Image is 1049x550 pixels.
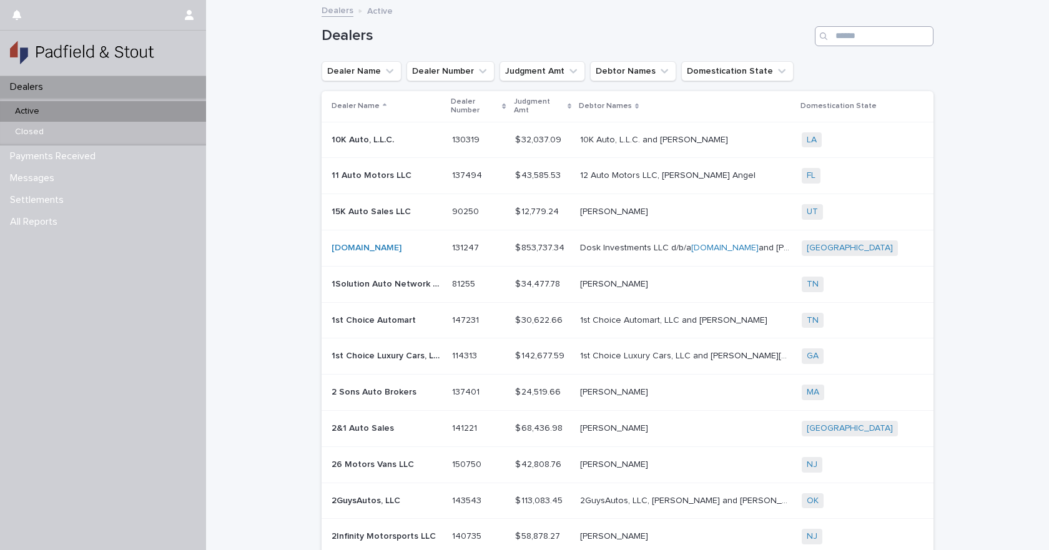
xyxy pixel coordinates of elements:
[580,168,758,181] p: 12 Auto Motors LLC, [PERSON_NAME] Angel
[5,194,74,206] p: Settlements
[406,61,495,81] button: Dealer Number
[332,168,414,181] p: 11 Auto Motors LLC
[322,158,933,194] tr: 11 Auto Motors LLC11 Auto Motors LLC 137494137494 $ 43,585.53$ 43,585.53 12 Auto Motors LLC, [PER...
[332,132,396,145] p: 10K Auto, L.L.C.
[452,421,480,434] p: 141221
[800,99,877,113] p: Domestication State
[452,385,482,398] p: 137401
[322,61,401,81] button: Dealer Name
[515,348,567,361] p: $ 142,677.59
[807,170,815,181] a: FL
[322,266,933,302] tr: 1Solution Auto Network LLC1Solution Auto Network LLC 8125581255 $ 34,477.78$ 34,477.78 [PERSON_NA...
[580,421,651,434] p: [PERSON_NAME]
[322,230,933,266] tr: [DOMAIN_NAME] 131247131247 $ 853,737.34$ 853,737.34 Dosk Investments LLC d/b/a[DOMAIN_NAME]and [P...
[452,204,481,217] p: 90250
[332,457,416,470] p: 26 Motors Vans LLC
[332,313,418,326] p: 1st Choice Automart
[580,348,794,361] p: 1st Choice Luxury Cars, LLC and [PERSON_NAME][DEMOGRAPHIC_DATA]
[500,61,585,81] button: Judgment Amt
[580,385,651,398] p: [PERSON_NAME]
[452,493,484,506] p: 143543
[451,95,499,118] p: Dealer Number
[5,81,53,93] p: Dealers
[691,243,759,252] a: [DOMAIN_NAME]
[452,529,484,542] p: 140735
[580,313,770,326] p: 1st Choice Automart, LLC and [PERSON_NAME]
[815,26,933,46] input: Search
[580,277,651,290] p: [PERSON_NAME]
[515,457,564,470] p: $ 42,808.76
[322,27,810,45] h1: Dealers
[452,240,481,253] p: 131247
[332,277,445,290] p: 1Solution Auto Network LLC
[515,132,564,145] p: $ 32,037.09
[332,99,380,113] p: Dealer Name
[807,351,819,361] a: GA
[807,531,817,542] a: NJ
[514,95,564,118] p: Judgment Amt
[322,302,933,338] tr: 1st Choice Automart1st Choice Automart 147231147231 $ 30,622.66$ 30,622.66 1st Choice Automart, L...
[332,204,413,217] p: 15K Auto Sales LLC
[807,207,818,217] a: UT
[807,135,817,145] a: LA
[332,348,445,361] p: 1st Choice Luxury Cars, LLC
[579,99,632,113] p: Debtor Names
[5,216,67,228] p: All Reports
[322,338,933,375] tr: 1st Choice Luxury Cars, LLC1st Choice Luxury Cars, LLC 114313114313 $ 142,677.59$ 142,677.59 1st ...
[332,421,396,434] p: 2&1 Auto Sales
[807,243,893,253] a: [GEOGRAPHIC_DATA]
[322,122,933,158] tr: 10K Auto, L.L.C.10K Auto, L.L.C. 130319130319 $ 32,037.09$ 32,037.09 10K Auto, L.L.C. and [PERSON...
[515,277,563,290] p: $ 34,477.78
[580,529,651,542] p: [PERSON_NAME]
[332,385,419,398] p: 2 Sons Auto Brokers
[807,496,819,506] a: OK
[515,240,567,253] p: $ 853,737.34
[5,127,54,137] p: Closed
[452,457,484,470] p: 150750
[5,106,49,117] p: Active
[807,423,893,434] a: [GEOGRAPHIC_DATA]
[807,279,819,290] a: TN
[452,277,478,290] p: 81255
[580,204,651,217] p: [PERSON_NAME]
[452,313,481,326] p: 147231
[580,240,794,253] p: Dosk Investments LLC d/b/a and [PERSON_NAME]
[322,194,933,230] tr: 15K Auto Sales LLC15K Auto Sales LLC 9025090250 $ 12,779.24$ 12,779.24 [PERSON_NAME][PERSON_NAME] UT
[515,313,565,326] p: $ 30,622.66
[807,387,819,398] a: MA
[452,348,480,361] p: 114313
[515,168,563,181] p: $ 43,585.53
[580,132,731,145] p: 10K Auto, L.L.C. and [PERSON_NAME]
[322,375,933,411] tr: 2 Sons Auto Brokers2 Sons Auto Brokers 137401137401 $ 24,519.66$ 24,519.66 [PERSON_NAME][PERSON_N...
[332,529,438,542] p: 2Infinity Motorsports LLC
[452,168,485,181] p: 137494
[332,243,401,252] a: [DOMAIN_NAME]
[681,61,794,81] button: Domestication State
[5,150,106,162] p: Payments Received
[515,529,563,542] p: $ 58,878.27
[515,204,561,217] p: $ 12,779.24
[515,385,563,398] p: $ 24,519.66
[590,61,676,81] button: Debtor Names
[10,41,154,66] img: gSPaZaQw2XYDTaYHK8uQ
[322,446,933,483] tr: 26 Motors Vans LLC26 Motors Vans LLC 150750150750 $ 42,808.76$ 42,808.76 [PERSON_NAME][PERSON_NAM...
[515,493,565,506] p: $ 113,083.45
[580,457,651,470] p: [PERSON_NAME]
[807,459,817,470] a: NJ
[515,421,565,434] p: $ 68,436.98
[332,493,403,506] p: 2GuysAutos, LLC
[367,3,393,17] p: Active
[322,410,933,446] tr: 2&1 Auto Sales2&1 Auto Sales 141221141221 $ 68,436.98$ 68,436.98 [PERSON_NAME][PERSON_NAME] [GEOG...
[322,483,933,519] tr: 2GuysAutos, LLC2GuysAutos, LLC 143543143543 $ 113,083.45$ 113,083.45 2GuysAutos, LLC, [PERSON_NAM...
[5,172,64,184] p: Messages
[452,132,482,145] p: 130319
[322,2,353,17] a: Dealers
[807,315,819,326] a: TN
[580,493,794,506] p: 2GuysAutos, LLC, Jordan Macias Ramos and Jesus Alfredo Soto-Parra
